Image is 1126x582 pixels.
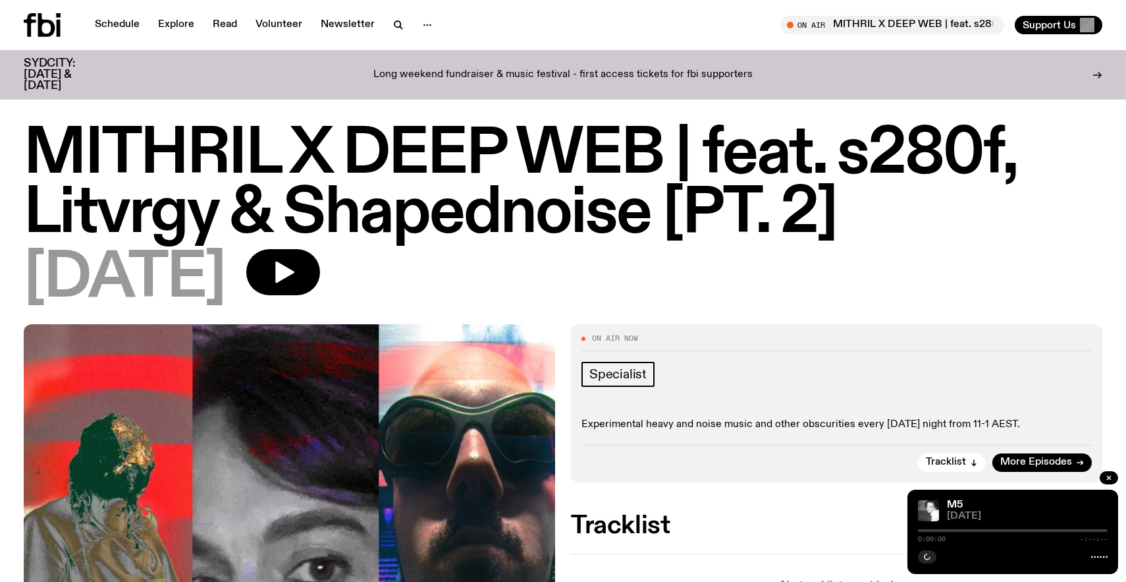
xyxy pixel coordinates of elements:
[592,335,638,342] span: On Air Now
[918,453,986,472] button: Tracklist
[1080,536,1108,542] span: -:--:--
[581,419,1092,431] p: Experimental heavy and noise music and other obscurities every [DATE] night from 11-1 AEST.
[87,16,147,34] a: Schedule
[150,16,202,34] a: Explore
[589,367,647,382] span: Specialist
[780,16,1004,34] button: On AirMITHRIL X DEEP WEB | feat. s280f, Litvrgy & Shapednoise [PT. 2]
[24,125,1102,244] h1: MITHRIL X DEEP WEB | feat. s280f, Litvrgy & Shapednoise [PT. 2]
[248,16,310,34] a: Volunteer
[1015,16,1102,34] button: Support Us
[1023,19,1076,31] span: Support Us
[947,511,1108,521] span: [DATE]
[313,16,383,34] a: Newsletter
[918,500,939,521] img: A black and white photo of Lilly wearing a white blouse and looking up at the camera.
[581,362,655,387] a: Specialist
[1000,457,1072,467] span: More Episodes
[24,58,108,92] h3: SYDCITY: [DATE] & [DATE]
[24,249,225,308] span: [DATE]
[992,453,1092,472] a: More Episodes
[373,69,753,81] p: Long weekend fundraiser & music festival - first access tickets for fbi supporters
[918,536,946,542] span: 0:00:00
[947,500,963,510] a: M5
[926,457,966,467] span: Tracklist
[205,16,245,34] a: Read
[571,514,1102,538] h2: Tracklist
